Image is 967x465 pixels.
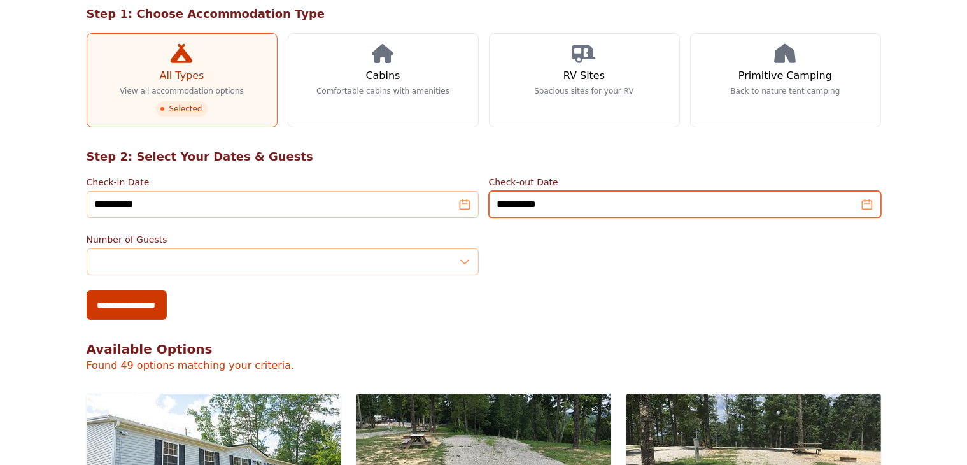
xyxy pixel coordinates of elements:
[87,340,881,358] h2: Available Options
[316,86,449,96] p: Comfortable cabins with amenities
[690,33,881,127] a: Primitive Camping Back to nature tent camping
[563,68,605,83] h3: RV Sites
[87,176,479,189] label: Check-in Date
[159,68,204,83] h3: All Types
[738,68,832,83] h3: Primitive Camping
[120,86,244,96] p: View all accommodation options
[534,86,633,96] p: Spacious sites for your RV
[731,86,840,96] p: Back to nature tent camping
[489,33,680,127] a: RV Sites Spacious sites for your RV
[87,233,479,246] label: Number of Guests
[365,68,400,83] h3: Cabins
[489,176,881,189] label: Check-out Date
[87,358,881,373] p: Found 49 options matching your criteria.
[87,5,881,23] h2: Step 1: Choose Accommodation Type
[87,33,278,127] a: All Types View all accommodation options Selected
[87,148,881,166] h2: Step 2: Select Your Dates & Guests
[156,101,207,117] span: Selected
[288,33,479,127] a: Cabins Comfortable cabins with amenities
